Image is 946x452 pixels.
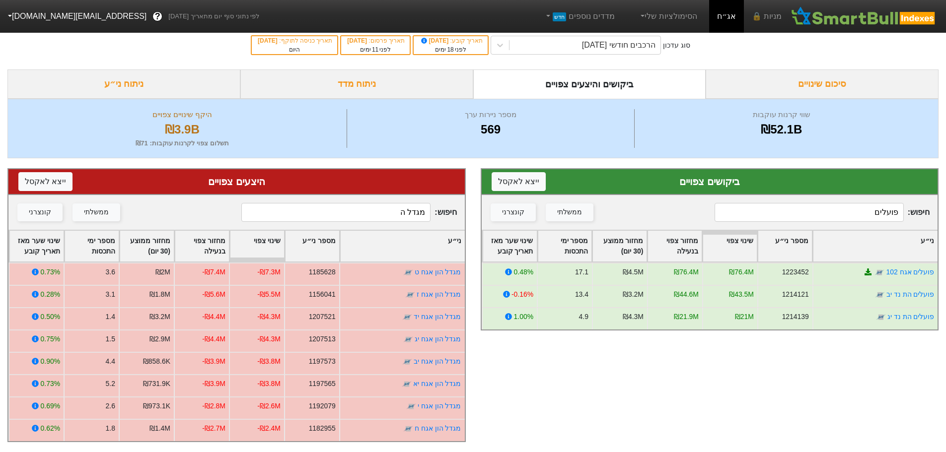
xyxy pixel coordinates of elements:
[309,312,336,322] div: 1207521
[415,335,461,343] a: מגדל הון אגח יג
[875,312,885,322] img: tase link
[637,121,926,138] div: ₪52.1B
[41,356,60,367] div: 0.90%
[202,379,225,389] div: -₪3.9M
[41,312,60,322] div: 0.50%
[417,290,461,298] a: מגדל הון אגח ז
[403,424,413,434] img: tase link
[41,423,60,434] div: 0.62%
[155,267,170,277] div: ₪2M
[202,356,225,367] div: -₪3.9M
[813,231,938,261] div: Toggle SortBy
[41,379,60,389] div: 0.73%
[285,231,339,261] div: Toggle SortBy
[65,231,119,261] div: Toggle SortBy
[241,203,456,222] span: חיפוש :
[257,423,281,434] div: -₪2.4M
[18,174,455,189] div: היצעים צפויים
[402,357,412,367] img: tase link
[420,37,450,44] span: [DATE]
[202,334,225,344] div: -₪4.4M
[20,138,344,148] div: תשלום צפוי לקרנות עוקבות : ₪71
[346,45,405,54] div: לפני ימים
[149,423,170,434] div: ₪1.4M
[258,37,279,44] span: [DATE]
[703,231,757,261] div: Toggle SortBy
[202,289,225,300] div: -₪5.6M
[557,207,582,218] div: ממשלתי
[7,69,240,99] div: ניתוח ני״ע
[257,379,281,389] div: -₪3.8M
[546,203,593,221] button: ממשלתי
[175,231,229,261] div: Toggle SortBy
[41,401,60,411] div: 0.69%
[143,401,170,411] div: ₪973.1K
[483,231,537,261] div: Toggle SortBy
[635,6,701,26] a: הסימולציות שלי
[553,12,566,21] span: חדש
[729,289,754,300] div: ₪43.5M
[540,6,619,26] a: מדדים נוספיםחדש
[240,69,473,99] div: ניתוח מדד
[874,267,884,277] img: tase link
[143,356,170,367] div: ₪858.6K
[20,109,344,121] div: היקף שינויים צפויים
[622,267,643,277] div: ₪4.5M
[874,290,884,300] img: tase link
[106,379,115,389] div: 5.2
[143,379,170,389] div: ₪731.9K
[41,334,60,344] div: 0.75%
[18,172,73,191] button: ייצא לאקסל
[106,312,115,322] div: 1.4
[257,289,281,300] div: -₪5.5M
[106,267,115,277] div: 3.6
[715,203,904,222] input: 96 רשומות...
[734,312,753,322] div: ₪21M
[511,289,533,300] div: -0.16%
[782,289,808,300] div: 1214121
[419,36,483,45] div: תאריך קובע :
[41,267,60,277] div: 0.73%
[149,312,170,322] div: ₪3.2M
[20,121,344,138] div: ₪3.9B
[106,401,115,411] div: 2.6
[106,423,115,434] div: 1.8
[575,267,588,277] div: 17.1
[106,356,115,367] div: 4.4
[230,231,284,261] div: Toggle SortBy
[309,289,336,300] div: 1156041
[492,172,546,191] button: ייצא לאקסל
[637,109,926,121] div: שווי קרנות עוקבות
[402,379,412,389] img: tase link
[372,46,378,53] span: 11
[706,69,939,99] div: סיכום שינויים
[674,312,699,322] div: ₪21.9M
[414,357,461,365] a: מגדל הון אגח יב
[257,36,332,45] div: תאריך כניסה לתוקף :
[415,268,461,276] a: מגדל הון אגח ט
[257,267,281,277] div: -₪7.3M
[674,289,699,300] div: ₪44.6M
[419,45,483,54] div: לפני ימים
[347,37,368,44] span: [DATE]
[579,312,588,322] div: 4.9
[202,312,225,322] div: -₪4.4M
[663,40,690,51] div: סוג עדכון
[513,267,533,277] div: 0.48%
[84,207,109,218] div: ממשלתי
[257,401,281,411] div: -₪2.6M
[309,423,336,434] div: 1182955
[782,267,808,277] div: 1223452
[592,231,647,261] div: Toggle SortBy
[350,109,632,121] div: מספר ניירות ערך
[575,289,588,300] div: 13.4
[491,203,536,221] button: קונצרני
[406,401,416,411] img: tase link
[502,207,524,218] div: קונצרני
[346,36,405,45] div: תאריך פרסום :
[289,46,300,53] span: היום
[418,402,461,410] a: מגדל הון אגח י
[73,203,120,221] button: ממשלתי
[473,69,706,99] div: ביקושים והיצעים צפויים
[403,334,413,344] img: tase link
